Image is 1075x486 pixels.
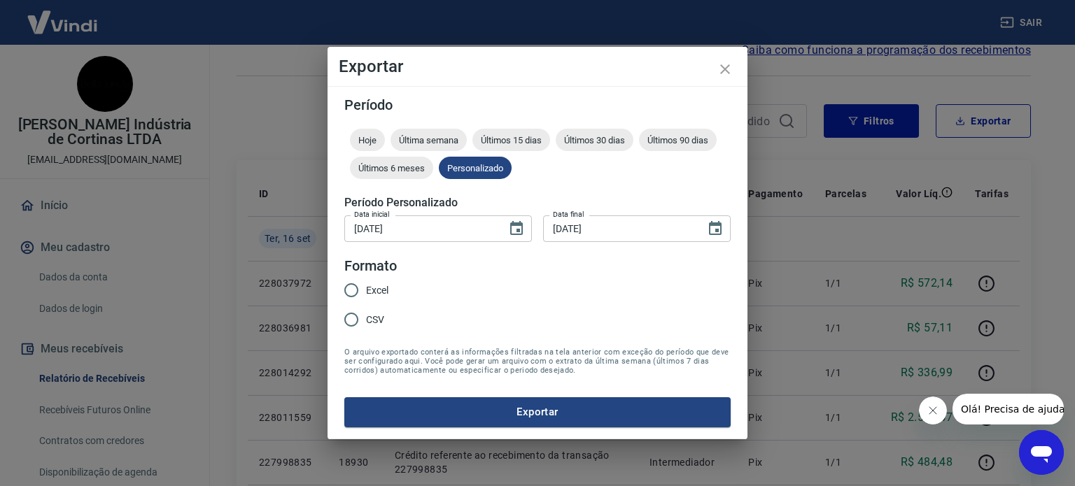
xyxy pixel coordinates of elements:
[556,135,633,145] span: Últimos 30 dias
[701,215,729,243] button: Choose date, selected date is 16 de set de 2025
[553,209,584,220] label: Data final
[503,215,531,243] button: Choose date, selected date is 16 de set de 2025
[556,129,633,151] div: Últimos 30 dias
[344,397,731,427] button: Exportar
[543,215,696,241] input: DD/MM/YYYY
[344,196,731,210] h5: Período Personalizado
[639,129,717,151] div: Últimos 90 dias
[350,129,385,151] div: Hoje
[350,135,385,145] span: Hoje
[354,209,390,220] label: Data inicial
[1019,430,1064,475] iframe: Botão para abrir a janela de mensagens
[439,157,512,179] div: Personalizado
[953,394,1064,424] iframe: Mensagem da empresa
[639,135,717,145] span: Últimos 90 dias
[472,129,550,151] div: Últimos 15 dias
[8,10,118,21] span: Olá! Precisa de ajuda?
[344,98,731,112] h5: Período
[344,348,731,375] span: O arquivo exportado conterá as informações filtradas na tela anterior com exceção do período que ...
[350,163,433,173] span: Últimos 6 meses
[391,129,467,151] div: Última semana
[339,58,736,75] h4: Exportar
[391,135,467,145] span: Última semana
[439,163,512,173] span: Personalizado
[919,396,947,424] iframe: Fechar mensagem
[344,256,397,276] legend: Formato
[366,283,388,298] span: Excel
[344,215,497,241] input: DD/MM/YYYY
[350,157,433,179] div: Últimos 6 meses
[472,135,550,145] span: Últimos 15 dias
[708,52,742,86] button: close
[366,313,384,327] span: CSV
